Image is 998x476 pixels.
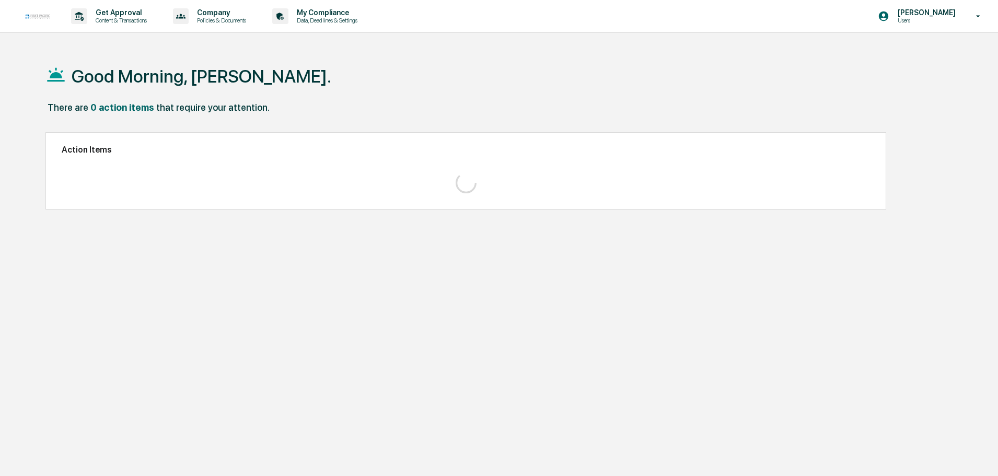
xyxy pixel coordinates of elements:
[72,66,331,87] h1: Good Morning, [PERSON_NAME].
[288,8,363,17] p: My Compliance
[87,8,152,17] p: Get Approval
[25,14,50,18] img: logo
[90,102,154,113] div: 0 action items
[156,102,270,113] div: that require your attention.
[189,17,251,24] p: Policies & Documents
[889,8,961,17] p: [PERSON_NAME]
[889,17,961,24] p: Users
[48,102,88,113] div: There are
[189,8,251,17] p: Company
[87,17,152,24] p: Content & Transactions
[62,145,870,155] h2: Action Items
[288,17,363,24] p: Data, Deadlines & Settings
